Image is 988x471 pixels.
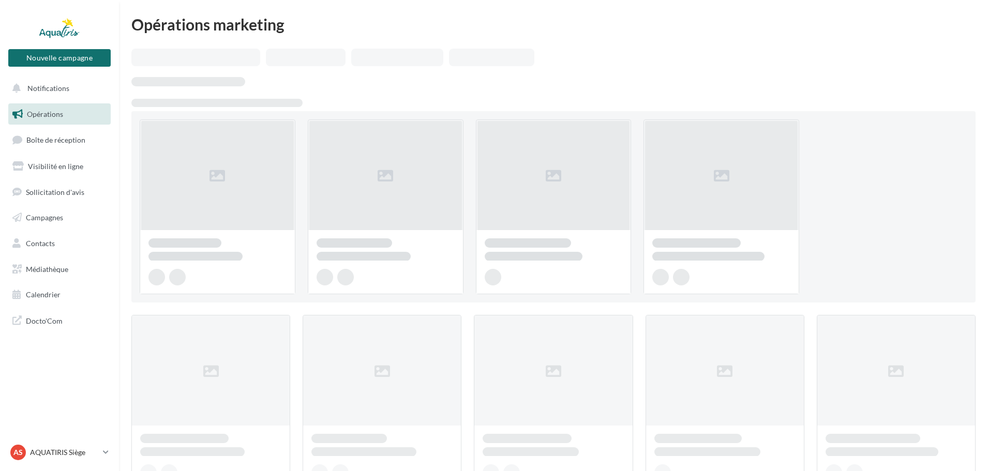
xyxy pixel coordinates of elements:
[26,213,63,222] span: Campagnes
[27,110,63,118] span: Opérations
[6,310,113,331] a: Docto'Com
[6,129,113,151] a: Boîte de réception
[6,156,113,177] a: Visibilité en ligne
[6,207,113,229] a: Campagnes
[30,447,99,458] p: AQUATIRIS Siège
[28,162,83,171] span: Visibilité en ligne
[26,265,68,274] span: Médiathèque
[6,181,113,203] a: Sollicitation d'avis
[131,17,976,32] div: Opérations marketing
[8,443,111,462] a: AS AQUATIRIS Siège
[26,314,63,327] span: Docto'Com
[26,239,55,248] span: Contacts
[26,187,84,196] span: Sollicitation d'avis
[8,49,111,67] button: Nouvelle campagne
[6,103,113,125] a: Opérations
[26,135,85,144] span: Boîte de réception
[13,447,23,458] span: AS
[6,259,113,280] a: Médiathèque
[27,84,69,93] span: Notifications
[6,284,113,306] a: Calendrier
[6,233,113,254] a: Contacts
[6,78,109,99] button: Notifications
[26,290,61,299] span: Calendrier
